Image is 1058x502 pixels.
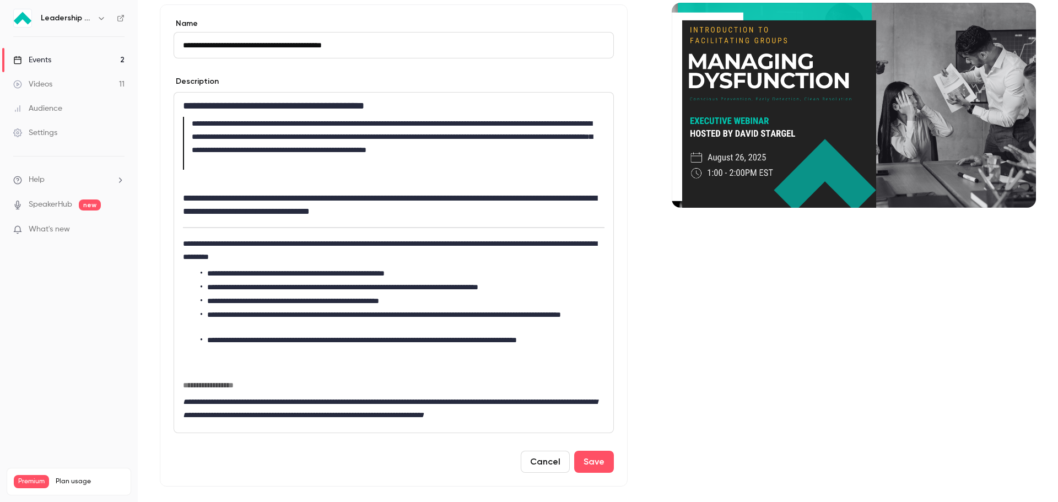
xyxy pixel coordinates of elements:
div: editor [174,93,613,433]
span: new [79,199,101,210]
section: description [174,92,614,433]
label: Description [174,76,219,87]
button: Save [574,451,614,473]
iframe: Noticeable Trigger [111,225,125,235]
div: Settings [13,127,57,138]
li: help-dropdown-opener [13,174,125,186]
div: Audience [13,103,62,114]
span: Help [29,174,45,186]
button: Cancel [521,451,570,473]
h6: Leadership Strategies - 2025 Webinars [41,13,93,24]
span: Plan usage [56,477,124,486]
img: Leadership Strategies - 2025 Webinars [14,9,31,27]
span: Premium [14,475,49,488]
a: SpeakerHub [29,199,72,210]
div: Videos [13,79,52,90]
label: Name [174,18,614,29]
span: What's new [29,224,70,235]
div: Events [13,55,51,66]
